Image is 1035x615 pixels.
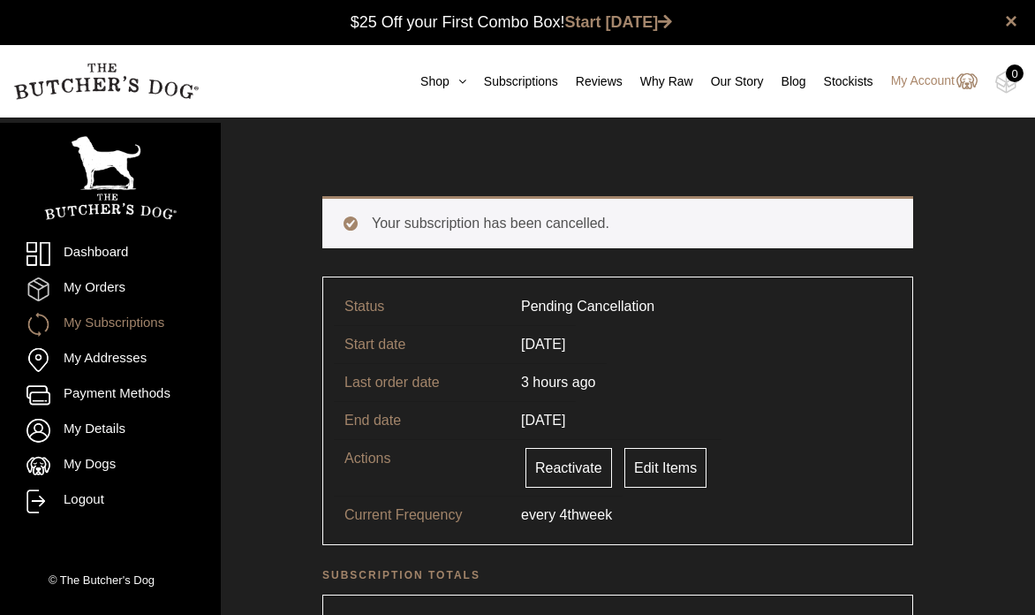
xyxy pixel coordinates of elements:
a: Stockists [806,72,873,91]
a: My Dogs [26,454,194,478]
h2: Subscription totals [322,566,913,584]
a: Logout [26,490,194,513]
td: Start date [334,325,510,363]
td: Pending Cancellation [510,288,665,325]
a: Subscriptions [466,72,558,91]
a: Edit Items [624,448,706,488]
a: close [1005,11,1017,32]
a: My Details [26,419,194,443]
a: Reviews [558,72,623,91]
a: Our Story [693,72,764,91]
td: End date [334,401,510,439]
a: Start [DATE] [565,13,673,31]
img: TBD_Portrait_Logo_White.png [44,136,177,220]
a: Dashboard [26,242,194,266]
a: My Orders [26,277,194,301]
td: 3 hours ago [510,363,607,401]
div: Your subscription has been cancelled. [322,196,913,248]
div: 0 [1006,65,1024,82]
a: Why Raw [623,72,693,91]
img: TBD_Cart-Empty.png [995,71,1017,94]
td: Status [334,288,510,325]
span: every 4th [521,505,579,526]
td: [DATE] [510,401,576,439]
a: Payment Methods [26,383,194,407]
a: Reactivate [525,448,612,488]
td: Actions [334,439,510,496]
td: Last order date [334,363,510,401]
a: My Subscriptions [26,313,194,337]
a: Blog [764,72,806,91]
a: My Account [873,71,978,92]
a: My Addresses [26,348,194,372]
a: Shop [403,72,466,91]
td: [DATE] [510,325,576,363]
p: Current Frequency [344,505,521,526]
span: week [579,505,612,526]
